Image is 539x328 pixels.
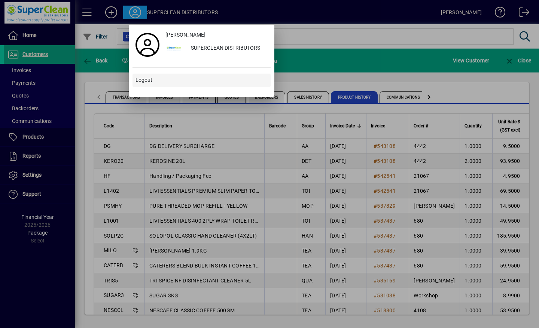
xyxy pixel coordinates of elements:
[162,28,271,42] a: [PERSON_NAME]
[185,42,271,55] div: SUPERCLEAN DISTRIBUTORS
[165,31,205,39] span: [PERSON_NAME]
[135,76,152,84] span: Logout
[162,42,271,55] button: SUPERCLEAN DISTRIBUTORS
[133,38,162,52] a: Profile
[133,74,271,87] button: Logout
